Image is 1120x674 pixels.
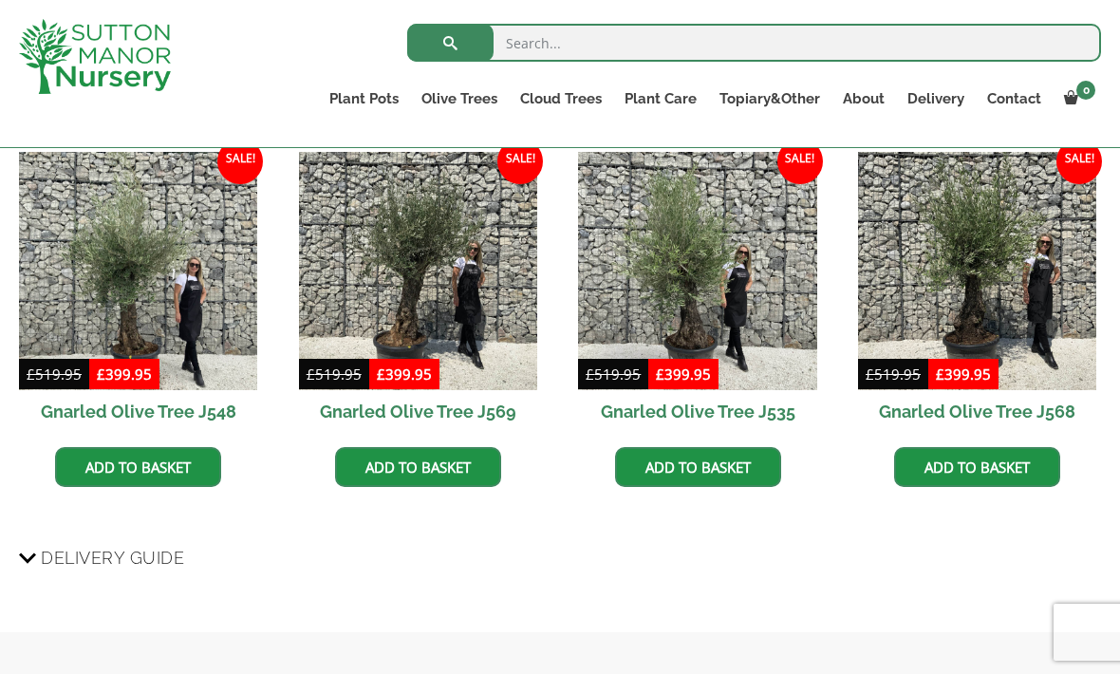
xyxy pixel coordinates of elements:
[866,365,874,384] span: £
[299,152,537,390] img: Gnarled Olive Tree J569
[613,85,708,112] a: Plant Care
[97,365,152,384] bdi: 399.95
[318,85,410,112] a: Plant Pots
[19,152,257,390] img: Gnarled Olive Tree J548
[586,365,594,384] span: £
[896,85,976,112] a: Delivery
[299,152,537,433] a: Sale! Gnarled Olive Tree J569
[307,365,315,384] span: £
[41,540,184,575] span: Delivery Guide
[19,152,257,433] a: Sale! Gnarled Olive Tree J548
[656,365,664,384] span: £
[615,447,781,487] a: Add to basket: “Gnarled Olive Tree J535”
[299,390,537,433] h2: Gnarled Olive Tree J569
[858,152,1096,390] img: Gnarled Olive Tree J568
[578,152,816,390] img: Gnarled Olive Tree J535
[858,390,1096,433] h2: Gnarled Olive Tree J568
[335,447,501,487] a: Add to basket: “Gnarled Olive Tree J569”
[1053,85,1101,112] a: 0
[586,365,641,384] bdi: 519.95
[976,85,1053,112] a: Contact
[307,365,362,384] bdi: 519.95
[509,85,613,112] a: Cloud Trees
[19,19,171,94] img: logo
[656,365,711,384] bdi: 399.95
[866,365,921,384] bdi: 519.95
[377,365,432,384] bdi: 399.95
[377,365,385,384] span: £
[578,390,816,433] h2: Gnarled Olive Tree J535
[1056,139,1102,184] span: Sale!
[578,152,816,433] a: Sale! Gnarled Olive Tree J535
[19,390,257,433] h2: Gnarled Olive Tree J548
[97,365,105,384] span: £
[708,85,831,112] a: Topiary&Other
[27,365,82,384] bdi: 519.95
[858,152,1096,433] a: Sale! Gnarled Olive Tree J568
[936,365,991,384] bdi: 399.95
[894,447,1060,487] a: Add to basket: “Gnarled Olive Tree J568”
[777,139,823,184] span: Sale!
[497,139,543,184] span: Sale!
[217,139,263,184] span: Sale!
[831,85,896,112] a: About
[410,85,509,112] a: Olive Trees
[407,24,1101,62] input: Search...
[27,365,35,384] span: £
[1076,81,1095,100] span: 0
[936,365,944,384] span: £
[55,447,221,487] a: Add to basket: “Gnarled Olive Tree J548”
